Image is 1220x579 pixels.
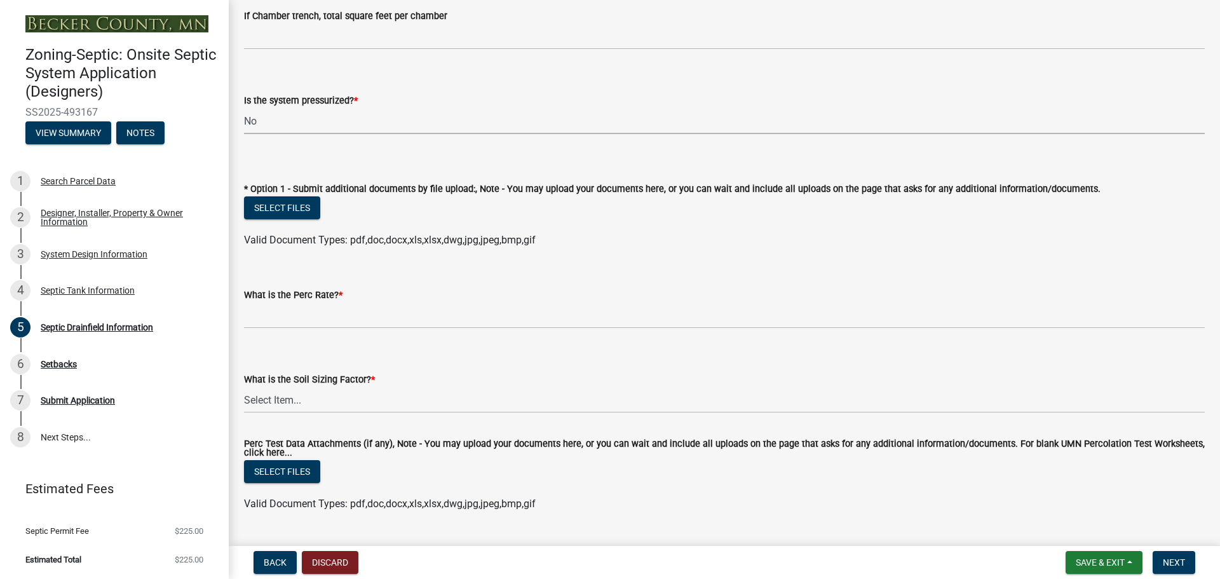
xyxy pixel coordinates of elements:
[244,196,320,219] button: Select files
[41,208,208,226] div: Designer, Installer, Property & Owner Information
[10,354,30,374] div: 6
[264,557,287,568] span: Back
[41,323,153,332] div: Septic Drainfield Information
[1076,557,1125,568] span: Save & Exit
[25,128,111,139] wm-modal-confirm: Summary
[41,286,135,295] div: Septic Tank Information
[41,396,115,405] div: Submit Application
[25,121,111,144] button: View Summary
[10,427,30,447] div: 8
[244,234,536,246] span: Valid Document Types: pdf,doc,docx,xls,xlsx,dwg,jpg,jpeg,bmp,gif
[244,12,447,21] label: If Chamber trench, total square feet per chamber
[41,360,77,369] div: Setbacks
[10,317,30,337] div: 5
[41,250,147,259] div: System Design Information
[302,551,358,574] button: Discard
[10,244,30,264] div: 3
[175,555,203,564] span: $225.00
[1153,551,1195,574] button: Next
[10,280,30,301] div: 4
[10,171,30,191] div: 1
[244,97,358,106] label: Is the system pressurized?
[41,177,116,186] div: Search Parcel Data
[25,555,81,564] span: Estimated Total
[10,476,208,501] a: Estimated Fees
[25,46,219,100] h4: Zoning-Septic: Onsite Septic System Application (Designers)
[244,185,1101,194] label: * Option 1 - Submit additional documents by file upload:, Note - You may upload your documents he...
[25,106,203,118] span: SS2025-493167
[10,207,30,228] div: 2
[175,527,203,535] span: $225.00
[10,390,30,411] div: 7
[25,527,89,535] span: Septic Permit Fee
[25,15,208,32] img: Becker County, Minnesota
[244,498,536,510] span: Valid Document Types: pdf,doc,docx,xls,xlsx,dwg,jpg,jpeg,bmp,gif
[116,121,165,144] button: Notes
[254,551,297,574] button: Back
[244,440,1205,458] label: Perc Test Data Attachments (if any), Note - You may upload your documents here, or you can wait a...
[116,128,165,139] wm-modal-confirm: Notes
[244,291,342,300] label: What is the Perc Rate?
[244,460,320,483] button: Select files
[1163,557,1185,568] span: Next
[1066,551,1142,574] button: Save & Exit
[244,376,375,385] label: What is the Soil Sizing Factor?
